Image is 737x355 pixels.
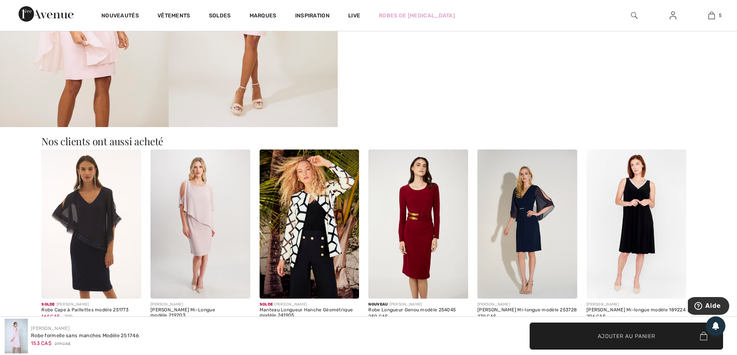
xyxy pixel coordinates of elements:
img: Mon panier [708,11,715,20]
a: Marques [250,12,277,20]
a: Robes de [MEDICAL_DATA] [379,12,455,20]
span: Solde [41,302,55,307]
span: 299 [64,313,73,320]
a: Live [348,12,360,20]
img: Robe Fourreau Mi-Longue modèle 219203 [150,149,250,299]
button: Ajouter au panier [530,323,723,350]
div: Manteau Longueur Hanche Géométrique modèle 241905 [260,307,359,318]
img: Robe Cape à Paillettes modèle 251773 [41,149,141,299]
a: Soldes [209,12,231,20]
iframe: Ouvre un widget dans lequel vous pouvez trouver plus d’informations [688,297,729,316]
div: [PERSON_NAME] Mi-Longue modèle 219203 [150,307,250,318]
img: Robe Formelle Sans Manches mod&egrave;le 251746 [5,319,28,353]
img: Bag.svg [700,332,707,340]
div: [PERSON_NAME] [260,302,359,307]
img: 1ère Avenue [19,6,74,22]
div: [PERSON_NAME] [477,302,577,307]
a: Vêtements [157,12,190,20]
span: 164 CA$ [41,314,60,319]
a: Nouveautés [101,12,139,20]
div: [PERSON_NAME] [41,302,141,307]
span: Ajouter au panier [598,332,655,340]
span: 279 CA$ [477,314,496,319]
h3: Nos clients ont aussi acheté [41,136,696,146]
span: 153 CA$ [31,340,51,346]
img: Mes infos [670,11,676,20]
span: Inspiration [295,12,330,20]
a: 5 [693,11,730,20]
div: Robe formelle sans manches Modèle 251746 [31,332,139,340]
span: Nouveau [368,302,388,307]
div: [PERSON_NAME] [587,302,686,307]
span: Solde [260,302,273,307]
div: [PERSON_NAME] [368,302,468,307]
div: [PERSON_NAME] [150,302,250,307]
div: Robe Cape à Paillettes modèle 251773 [41,307,141,313]
a: [PERSON_NAME] [31,326,70,331]
img: recherche [631,11,638,20]
img: Manteau Longueur Hanche Géométrique modèle 241905 [260,149,359,299]
a: Se connecter [663,11,682,20]
img: Robe Longueur Genou modèle 254045 [368,149,468,299]
span: 250 CA$ [368,314,388,319]
span: 5 [719,12,722,19]
div: [PERSON_NAME] Mi-longue modèle 253728 [477,307,577,313]
div: Robe Longueur Genou modèle 254045 [368,307,468,313]
div: [PERSON_NAME] Mi-longue modèle 189224 [587,307,686,313]
img: Robe Trapèze Mi-longue modèle 189224 [587,149,686,299]
img: Robe Portefeuille Mi-longue modèle 253728 [477,149,577,299]
span: 296 CA$ [587,314,605,319]
span: 279 CA$ [55,341,70,347]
